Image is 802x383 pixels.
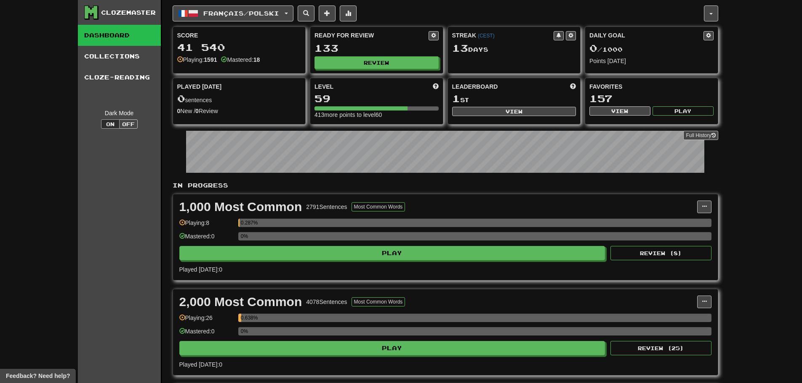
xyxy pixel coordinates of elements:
button: Off [119,119,138,129]
div: 4078 Sentences [306,298,347,306]
strong: 0 [177,108,181,114]
div: 2791 Sentences [306,203,347,211]
div: Playing: [177,55,217,64]
div: st [452,93,576,104]
div: Playing: 8 [179,219,234,232]
div: New / Review [177,107,301,115]
div: Playing: 26 [179,314,234,328]
div: 413 more points to level 60 [314,111,439,119]
div: sentences [177,93,301,104]
a: Cloze-Reading [78,67,161,88]
span: Français / Polski [203,10,279,17]
div: Daily Goal [589,31,703,40]
div: Day s [452,43,576,54]
span: This week in points, UTC [570,82,576,91]
button: Play [179,341,605,355]
button: Most Common Words [352,202,405,211]
button: Most Common Words [352,297,405,306]
button: Play [179,246,605,260]
div: 59 [314,93,439,104]
button: More stats [340,5,357,21]
span: Score more points to level up [433,82,439,91]
button: Review (8) [610,246,711,260]
div: 1,000 Most Common [179,201,302,213]
span: 0 [589,42,597,54]
div: Ready for Review [314,31,429,40]
button: Search sentences [298,5,314,21]
button: View [452,107,576,116]
a: Full History [683,131,718,140]
div: Mastered: 0 [179,232,234,246]
button: Play [653,106,714,116]
strong: 1591 [204,56,217,63]
span: Open feedback widget [6,372,70,380]
div: Streak [452,31,554,40]
button: Review (25) [610,341,711,355]
a: (CEST) [478,33,495,39]
strong: 0 [195,108,199,114]
span: 0 [177,92,185,104]
span: Level [314,82,333,91]
div: Score [177,31,301,40]
div: Mastered: [221,55,260,64]
span: 13 [452,42,468,54]
div: 133 [314,43,439,53]
span: Played [DATE]: 0 [179,266,222,273]
span: / 1000 [589,46,623,53]
p: In Progress [173,181,718,190]
div: Dark Mode [84,109,155,117]
div: 41 540 [177,42,301,53]
div: Points [DATE] [589,57,714,65]
div: 2,000 Most Common [179,296,302,308]
div: Mastered: 0 [179,327,234,341]
strong: 18 [253,56,260,63]
div: Favorites [589,82,714,91]
span: Played [DATE] [177,82,222,91]
button: View [589,106,650,116]
div: 157 [589,93,714,104]
button: On [101,119,120,129]
button: Add sentence to collection [319,5,336,21]
span: Leaderboard [452,82,498,91]
div: Clozemaster [101,8,156,17]
a: Collections [78,46,161,67]
button: Français/Polski [173,5,293,21]
a: Dashboard [78,25,161,46]
span: Played [DATE]: 0 [179,361,222,368]
span: 1 [452,92,460,104]
button: Review [314,56,439,69]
